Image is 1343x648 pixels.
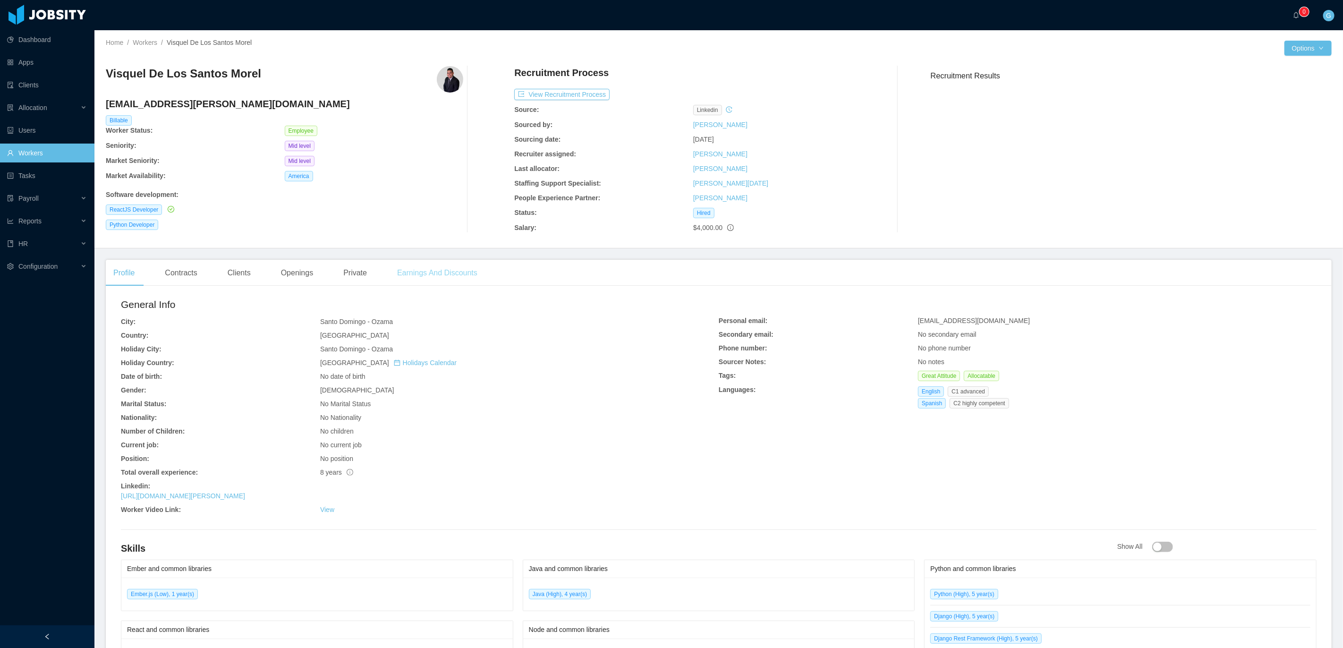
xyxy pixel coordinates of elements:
[167,39,252,46] span: Visquel De Los Santos Morel
[320,386,394,394] span: [DEMOGRAPHIC_DATA]
[693,136,714,143] span: [DATE]
[121,427,185,435] b: Number of Children:
[121,373,162,380] b: Date of birth:
[106,260,142,286] div: Profile
[719,372,736,379] b: Tags:
[106,115,132,126] span: Billable
[320,506,334,513] a: View
[320,332,389,339] span: [GEOGRAPHIC_DATA]
[719,331,773,338] b: Secondary email:
[127,589,198,599] span: Ember.js (Low), 1 year(s)
[121,332,148,339] b: Country:
[514,194,600,202] b: People Experience Partner:
[693,208,714,218] span: Hired
[121,469,198,476] b: Total overall experience:
[106,127,153,134] b: Worker Status:
[133,39,157,46] a: Workers
[127,621,507,639] div: React and common libraries
[273,260,321,286] div: Openings
[320,400,371,408] span: No Marital Status
[106,142,136,149] b: Seniority:
[1326,10,1332,21] span: G
[121,492,245,500] a: [URL][DOMAIN_NAME][PERSON_NAME]
[320,318,393,325] span: Santo Domingo - Ozama
[1284,41,1332,56] button: Optionsicon: down
[964,371,999,381] span: Allocatable
[127,39,129,46] span: /
[719,358,766,366] b: Sourcer Notes:
[529,621,909,639] div: Node and common libraries
[121,482,150,490] b: Linkedin:
[121,297,719,312] h2: General Info
[1117,543,1173,550] span: Show All
[106,191,178,198] b: Software development :
[918,317,1030,324] span: [EMAIL_ADDRESS][DOMAIN_NAME]
[18,263,58,270] span: Configuration
[1300,7,1309,17] sup: 0
[514,89,610,100] button: icon: exportView Recruitment Process
[394,359,400,366] i: icon: calendar
[320,414,361,421] span: No Nationality
[918,331,977,338] span: No secondary email
[220,260,258,286] div: Clients
[7,166,87,185] a: icon: profileTasks
[320,359,457,367] span: [GEOGRAPHIC_DATA]
[514,224,536,231] b: Salary:
[514,179,601,187] b: Staffing Support Specialist:
[320,373,365,380] span: No date of birth
[121,441,159,449] b: Current job:
[7,104,14,111] i: icon: solution
[930,611,998,622] span: Django (High), 5 year(s)
[285,156,314,166] span: Mid level
[7,53,87,72] a: icon: appstoreApps
[390,260,485,286] div: Earnings And Discounts
[121,359,174,367] b: Holiday Country:
[7,263,14,270] i: icon: setting
[693,179,768,187] a: [PERSON_NAME][DATE]
[930,560,1310,578] div: Python and common libraries
[166,205,174,213] a: icon: check-circle
[930,633,1041,644] span: Django Rest Framework (High), 5 year(s)
[106,39,123,46] a: Home
[106,66,261,81] h3: Visquel De Los Santos Morel
[121,345,161,353] b: Holiday City:
[7,30,87,49] a: icon: pie-chartDashboard
[347,469,353,476] span: info-circle
[918,386,944,397] span: English
[18,217,42,225] span: Reports
[285,141,314,151] span: Mid level
[18,240,28,247] span: HR
[726,106,732,113] i: icon: history
[437,66,463,93] img: 3c8873a0-80fc-11ea-9de1-e1592fea3c6d_689f45e43bd32-400w.png
[7,76,87,94] a: icon: auditClients
[529,560,909,578] div: Java and common libraries
[514,106,539,113] b: Source:
[121,318,136,325] b: City:
[514,165,560,172] b: Last allocator:
[931,70,1332,82] h3: Recruitment Results
[693,121,748,128] a: [PERSON_NAME]
[157,260,204,286] div: Contracts
[693,165,748,172] a: [PERSON_NAME]
[320,427,354,435] span: No children
[106,205,162,215] span: ReactJS Developer
[7,121,87,140] a: icon: robotUsers
[168,206,174,213] i: icon: check-circle
[950,398,1009,409] span: C2 highly competent
[514,136,561,143] b: Sourcing date:
[918,358,944,366] span: No notes
[514,209,536,216] b: Status:
[336,260,374,286] div: Private
[514,121,552,128] b: Sourced by:
[121,386,146,394] b: Gender:
[7,240,14,247] i: icon: book
[161,39,163,46] span: /
[320,469,353,476] span: 8 years
[106,220,158,230] span: Python Developer
[719,344,767,352] b: Phone number:
[918,398,946,409] span: Spanish
[285,171,313,181] span: America
[121,400,166,408] b: Marital Status:
[106,97,463,111] h4: [EMAIL_ADDRESS][PERSON_NAME][DOMAIN_NAME]
[320,455,353,462] span: No position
